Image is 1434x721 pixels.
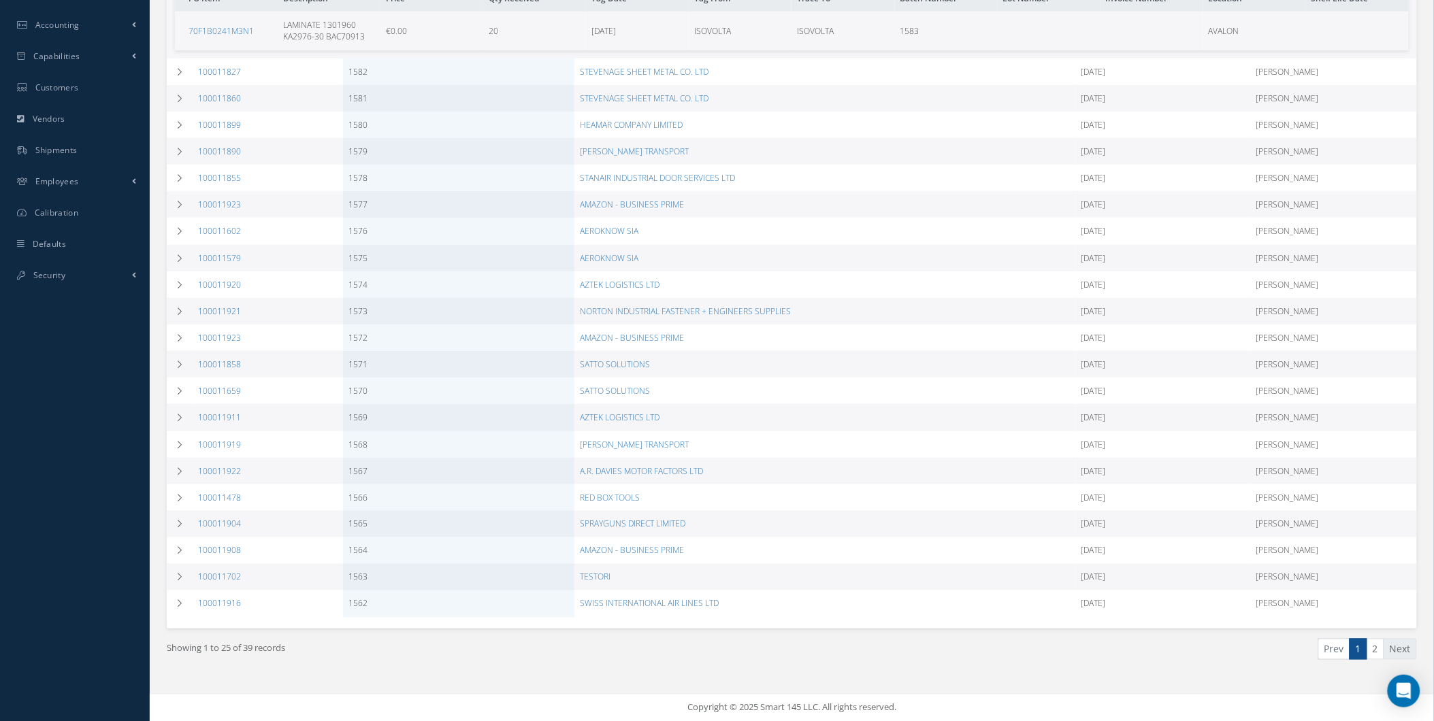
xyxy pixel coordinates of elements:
td: [PERSON_NAME] [1251,245,1417,271]
td: [PERSON_NAME] [1251,404,1417,431]
td: 1574 [343,271,574,298]
td: [PERSON_NAME] [1251,165,1417,191]
a: SATTO SOLUTIONS [580,358,650,370]
a: AMAZON - BUSINESS PRIME [580,199,684,210]
span: Capabilities [33,50,80,62]
a: AMAZON - BUSINESS PRIME [580,545,684,556]
td: [DATE] [1076,245,1251,271]
a: 100011478 [198,492,241,503]
div: Copyright © 2025 Smart 145 LLC. All rights reserved. [163,701,1420,715]
td: [PERSON_NAME] [1251,191,1417,218]
div: Open Intercom Messenger [1388,675,1420,707]
td: [PERSON_NAME] [1251,138,1417,165]
td: [PERSON_NAME] [1251,537,1417,564]
span: Employees [35,175,79,187]
a: TESTORI [580,571,610,583]
td: [PERSON_NAME] [1251,271,1417,298]
a: 100011920 [198,279,241,290]
td: [PERSON_NAME] [1251,458,1417,484]
a: [PERSON_NAME] TRANSPORT [580,439,689,450]
td: 1563 [343,564,574,590]
div: Showing 1 to 25 of 39 records [157,639,792,671]
span: [DATE] [591,25,616,37]
a: STEVENAGE SHEET METAL CO. LTD [580,66,708,78]
a: 100011922 [198,465,241,477]
a: AMAZON - BUSINESS PRIME [580,332,684,343]
td: [PERSON_NAME] [1251,511,1417,537]
a: A.R. DAVIES MOTOR FACTORS LTD [580,465,703,477]
span: Security [33,269,65,281]
a: SATTO SOLUTIONS [580,385,650,397]
a: 100011855 [198,172,241,184]
td: 1581 [343,85,574,112]
td: 1572 [343,324,574,351]
a: 100011702 [198,571,241,583]
td: [PERSON_NAME] [1251,590,1417,617]
td: [PERSON_NAME] [1251,85,1417,112]
a: 100011659 [198,385,241,397]
td: 1580 [343,112,574,138]
td: [PERSON_NAME] [1251,218,1417,244]
span: ISOVOLTA [797,25,834,37]
a: RED BOX TOOLS [580,492,640,503]
td: [DATE] [1076,271,1251,298]
span: Calibration [35,207,78,218]
a: HEAMAR COMPANY LIMITED [580,119,683,131]
a: Next [1384,639,1417,660]
a: 100011858 [198,358,241,370]
td: [DATE] [1076,112,1251,138]
td: [PERSON_NAME] [1251,351,1417,378]
a: 100011908 [198,545,241,556]
td: [DATE] [1076,351,1251,378]
td: [DATE] [1076,537,1251,564]
a: 100011579 [198,252,241,264]
td: 1566 [343,484,574,511]
span: 20 [489,25,498,37]
td: [DATE] [1076,590,1251,617]
td: [DATE] [1076,58,1251,85]
td: [DATE] [1076,165,1251,191]
td: 1576 [343,218,574,244]
td: [DATE] [1076,218,1251,244]
td: [PERSON_NAME] [1251,431,1417,458]
td: 1570 [343,378,574,404]
span: Accounting [35,19,80,31]
span: ISOVOLTA [694,25,731,37]
a: 100011827 [198,66,241,78]
td: [DATE] [1076,458,1251,484]
a: 100011919 [198,439,241,450]
a: 100011899 [198,119,241,131]
a: STANAIR INDUSTRIAL DOOR SERVICES LTD [580,172,735,184]
span: 1583 [900,25,919,37]
td: 1564 [343,537,574,564]
span: Defaults [33,238,66,250]
span: €0.00 [386,25,407,37]
td: 1565 [343,511,574,537]
td: 1562 [343,590,574,617]
td: [DATE] [1076,85,1251,112]
td: [PERSON_NAME] [1251,58,1417,85]
a: 100011916 [198,598,241,609]
a: 100011904 [198,518,241,530]
a: 100011921 [198,305,241,317]
td: [PERSON_NAME] [1251,378,1417,404]
a: 100011923 [198,332,241,343]
a: 100011923 [198,199,241,210]
a: 100011860 [198,93,241,104]
a: SPRAYGUNS DIRECT LIMITED [580,518,685,530]
a: AZTEK LOGISTICS LTD [580,279,659,290]
a: AEROKNOW SIA [580,225,638,237]
td: [DATE] [1076,378,1251,404]
td: 1569 [343,404,574,431]
a: STEVENAGE SHEET METAL CO. LTD [580,93,708,104]
td: [PERSON_NAME] [1251,298,1417,324]
td: [PERSON_NAME] [1251,564,1417,590]
a: AZTEK LOGISTICS LTD [580,412,659,423]
span: Customers [35,82,79,93]
a: AEROKNOW SIA [580,252,638,264]
td: 1575 [343,245,574,271]
a: 100011911 [198,412,241,423]
a: NORTON INDUSTRIAL FASTENER + ENGINEERS SUPPLIES [580,305,791,317]
td: 1577 [343,191,574,218]
td: [DATE] [1076,404,1251,431]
